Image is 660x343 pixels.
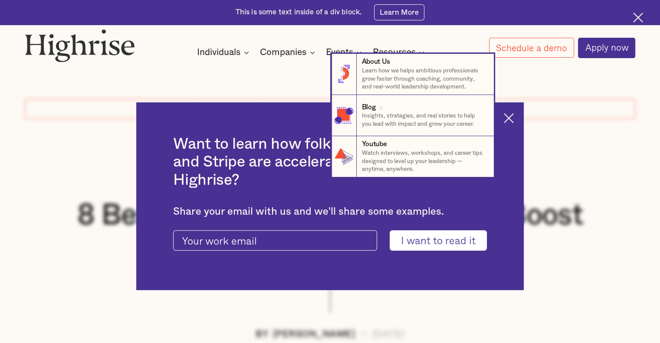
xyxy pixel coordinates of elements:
[362,112,486,128] p: Insights, strategies, and real stories to help you lead with impact and grow your career.
[25,29,135,62] img: Highrise logo
[173,230,486,251] form: current-ascender-blog-article-modal-form
[332,136,494,177] a: YoutubeWatch interviews, workshops, and career tips designed to level up your leadership — anytim...
[362,102,376,112] div: Blog
[197,47,240,58] div: Individuals
[173,230,377,251] input: Your work email
[390,230,487,251] input: I want to read it
[362,149,486,173] p: Watch interviews, workshops, and career tips designed to level up your leadership — anytime, anyw...
[332,95,494,136] a: BlogInsights, strategies, and real stories to help you lead with impact and grow your career.
[373,47,427,58] div: Resources
[236,7,362,17] div: This is some text inside of a div block.
[260,47,318,58] div: Companies
[633,13,643,23] img: Cross icon
[197,47,252,58] div: Individuals
[362,67,486,91] p: Learn how we helps ambitious professionals grow faster through coaching, community, and real-worl...
[332,54,494,95] a: About UsLearn how we helps ambitious professionals grow faster through coaching, community, and r...
[326,47,364,58] div: Events
[326,47,353,58] div: Events
[374,4,425,20] a: Learn More
[489,38,574,58] a: Schedule a demo
[578,38,635,58] a: Apply now
[260,47,306,58] div: Companies
[173,206,486,218] div: Share your email with us and we'll share some examples.
[362,139,387,149] div: Youtube
[362,57,390,67] div: About Us
[373,47,416,58] div: Resources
